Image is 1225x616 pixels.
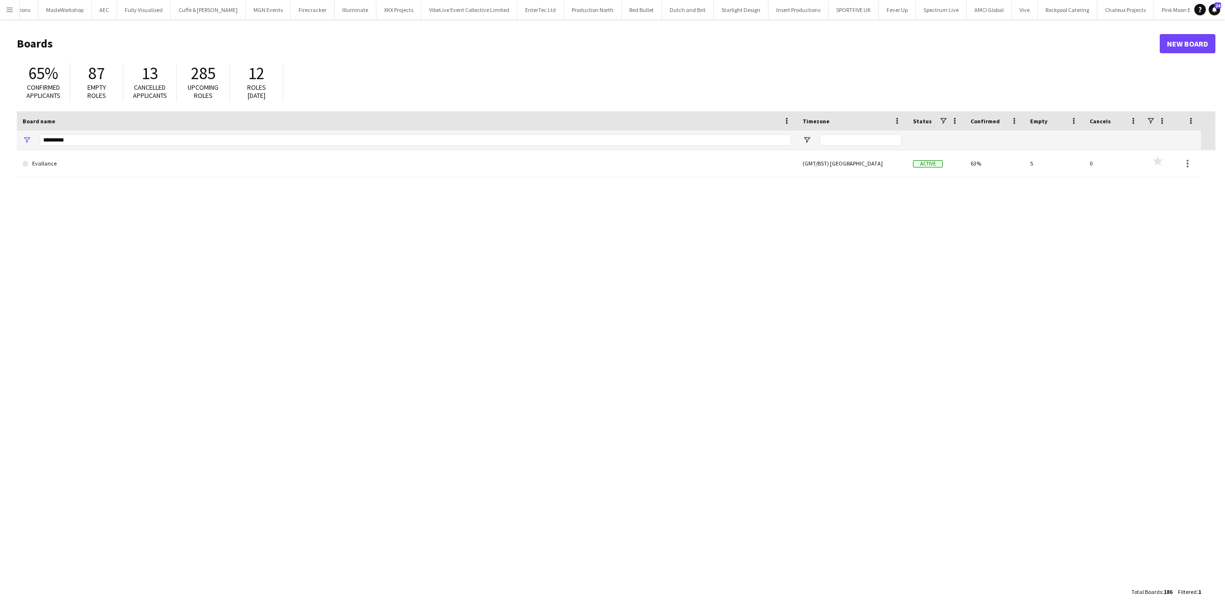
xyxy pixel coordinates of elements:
a: 24 [1209,4,1220,15]
button: Starlight Design [714,0,769,19]
span: Filtered [1178,588,1197,595]
button: Cuffe & [PERSON_NAME] [171,0,246,19]
button: Illuminate [335,0,376,19]
button: Insert Productions [769,0,829,19]
span: Confirmed [971,118,1000,125]
a: New Board [1160,34,1215,53]
button: VibeLive Event Collective Limited [421,0,517,19]
span: Empty roles [87,83,106,100]
div: : [1178,582,1201,601]
span: Active [913,160,943,167]
span: Roles [DATE] [247,83,266,100]
span: 13 [142,63,158,84]
span: 285 [191,63,216,84]
button: Production North [564,0,622,19]
button: Spectrum Live [916,0,967,19]
span: Board name [23,118,55,125]
span: Empty [1030,118,1047,125]
button: Fever Up [879,0,916,19]
button: Vive [1012,0,1038,19]
span: Cancelled applicants [133,83,167,100]
div: 63% [965,150,1024,177]
a: Evallance [23,150,791,177]
button: Rockpool Catering [1038,0,1097,19]
button: Chateux Projects [1097,0,1154,19]
button: AEC [92,0,117,19]
div: : [1131,582,1172,601]
button: Red Bullet [622,0,662,19]
input: Timezone Filter Input [820,134,901,146]
button: MadeWorkshop [38,0,92,19]
h1: Boards [17,36,1160,51]
span: 186 [1164,588,1172,595]
div: (GMT/BST) [GEOGRAPHIC_DATA] [797,150,907,177]
button: SPORTFIVE UK [829,0,879,19]
button: Open Filter Menu [803,136,811,144]
button: Pink Moon Events [1154,0,1212,19]
span: 1 [1198,588,1201,595]
span: Confirmed applicants [26,83,60,100]
div: 5 [1024,150,1084,177]
span: 65% [28,63,58,84]
input: Board name Filter Input [40,134,791,146]
button: AMCI Global [967,0,1012,19]
button: Dutch and Brit [662,0,714,19]
button: XKX Projects [376,0,421,19]
span: 87 [88,63,105,84]
span: Timezone [803,118,829,125]
span: 24 [1214,2,1221,9]
button: MGN Events [246,0,291,19]
span: Cancels [1090,118,1111,125]
span: Upcoming roles [188,83,218,100]
div: 0 [1084,150,1143,177]
button: Open Filter Menu [23,136,31,144]
button: EnterTec Ltd [517,0,564,19]
button: Firecracker [291,0,335,19]
span: Total Boards [1131,588,1162,595]
button: Fully Visualised [117,0,171,19]
span: 12 [248,63,264,84]
span: Status [913,118,932,125]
